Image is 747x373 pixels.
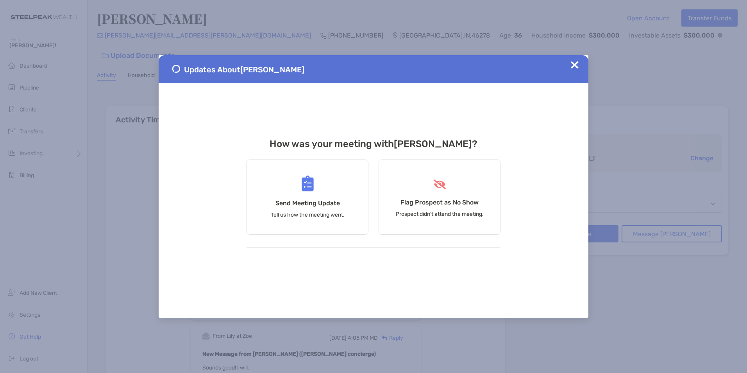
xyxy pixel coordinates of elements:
[271,212,345,218] p: Tell us how the meeting went.
[432,179,447,189] img: Flag Prospect as No Show
[302,176,314,192] img: Send Meeting Update
[184,65,304,74] span: Updates About [PERSON_NAME]
[275,199,340,207] h4: Send Meeting Update
[571,61,579,69] img: Close Updates Zoe
[400,199,479,206] h4: Flag Prospect as No Show
[247,138,500,149] h3: How was your meeting with [PERSON_NAME] ?
[172,65,180,73] img: Send Meeting Update 1
[396,211,484,217] p: Prospect didn’t attend the meeting.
